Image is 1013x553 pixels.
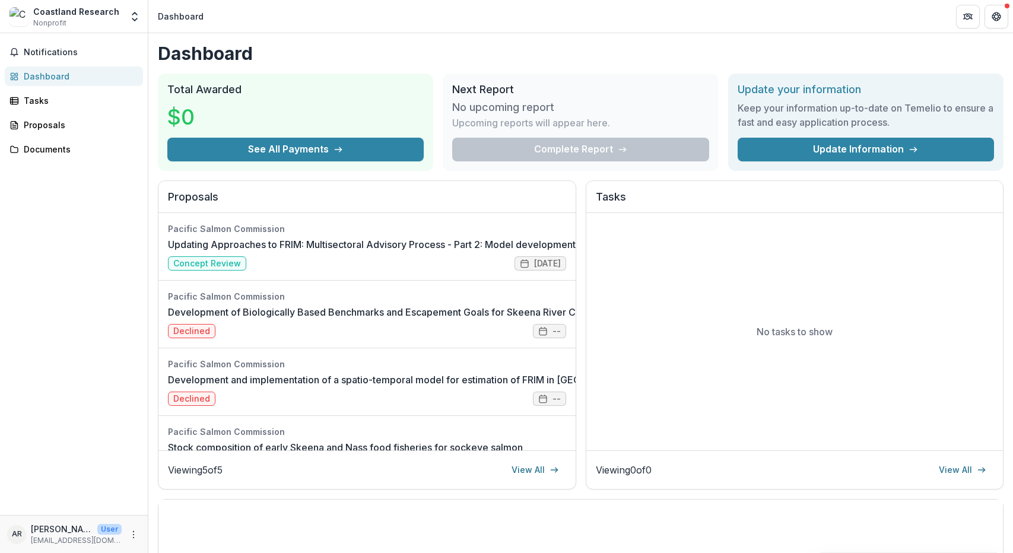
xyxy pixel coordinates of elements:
[738,101,994,129] h3: Keep your information up-to-date on Temelio to ensure a fast and easy application process.
[9,7,28,26] img: Coastland Research
[932,460,993,479] a: View All
[24,94,134,107] div: Tasks
[33,18,66,28] span: Nonprofit
[168,440,523,455] a: Stock composition of early Skeena and Nass food fisheries for sockeye salmon
[153,8,208,25] nav: breadcrumb
[31,535,122,546] p: [EMAIL_ADDRESS][DOMAIN_NAME]
[452,116,610,130] p: Upcoming reports will appear here.
[24,70,134,82] div: Dashboard
[956,5,980,28] button: Partners
[5,43,143,62] button: Notifications
[452,83,709,96] h2: Next Report
[167,83,424,96] h2: Total Awarded
[757,325,833,339] p: No tasks to show
[5,91,143,110] a: Tasks
[5,66,143,86] a: Dashboard
[168,305,827,319] a: Development of Biologically Based Benchmarks and Escapement Goals for Skeena River Chinook (Phase...
[158,43,1004,64] h1: Dashboard
[24,119,134,131] div: Proposals
[167,101,256,133] h3: $0
[12,530,22,538] div: Andrew Rosenberger
[5,139,143,159] a: Documents
[168,463,223,477] p: Viewing 5 of 5
[126,5,143,28] button: Open entity switcher
[168,190,566,213] h2: Proposals
[504,460,566,479] a: View All
[738,83,994,96] h2: Update your information
[168,237,576,252] a: Updating Approaches to FRIM: Multisectoral Advisory Process - Part 2: Model development
[33,5,119,18] div: Coastland Research
[167,138,424,161] button: See All Payments
[596,463,652,477] p: Viewing 0 of 0
[168,373,802,387] a: Development and implementation of a spatio-temporal model for estimation of FRIM in [GEOGRAPHIC_D...
[985,5,1008,28] button: Get Help
[738,138,994,161] a: Update Information
[452,101,554,114] h3: No upcoming report
[24,47,138,58] span: Notifications
[97,524,122,535] p: User
[24,143,134,155] div: Documents
[5,115,143,135] a: Proposals
[158,10,204,23] div: Dashboard
[596,190,994,213] h2: Tasks
[126,527,141,542] button: More
[31,523,93,535] p: [PERSON_NAME]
